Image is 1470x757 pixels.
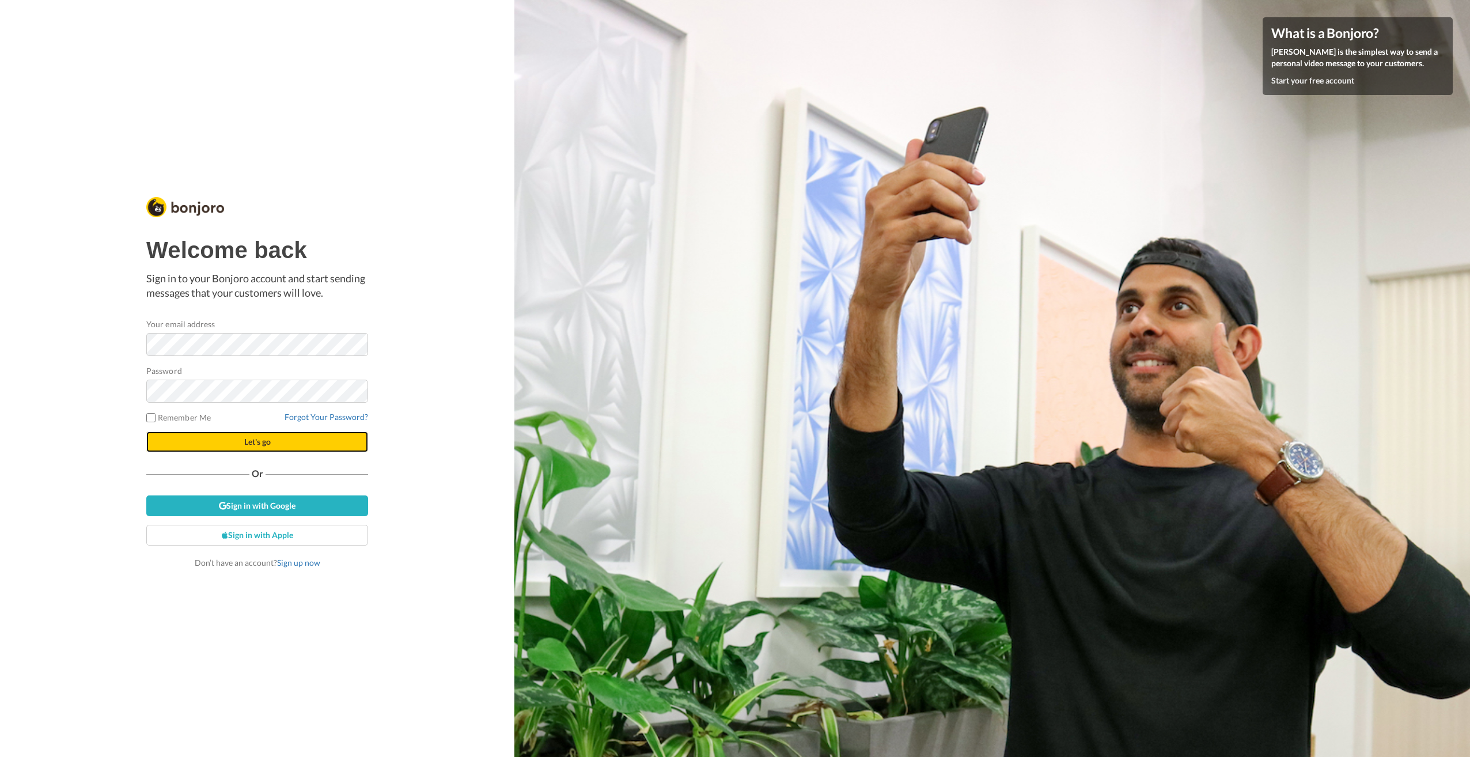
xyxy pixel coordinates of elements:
button: Let's go [146,432,368,452]
span: Don’t have an account? [195,558,320,567]
span: Or [249,470,266,478]
input: Remember Me [146,413,156,422]
label: Your email address [146,318,215,330]
a: Start your free account [1271,75,1354,85]
a: Sign up now [277,558,320,567]
a: Sign in with Google [146,495,368,516]
p: Sign in to your Bonjoro account and start sending messages that your customers will love. [146,271,368,301]
p: [PERSON_NAME] is the simplest way to send a personal video message to your customers. [1271,46,1444,69]
h4: What is a Bonjoro? [1271,26,1444,40]
a: Sign in with Apple [146,525,368,546]
label: Password [146,365,182,377]
label: Remember Me [146,411,211,423]
h1: Welcome back [146,237,368,263]
a: Forgot Your Password? [285,412,368,422]
span: Let's go [244,437,271,446]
